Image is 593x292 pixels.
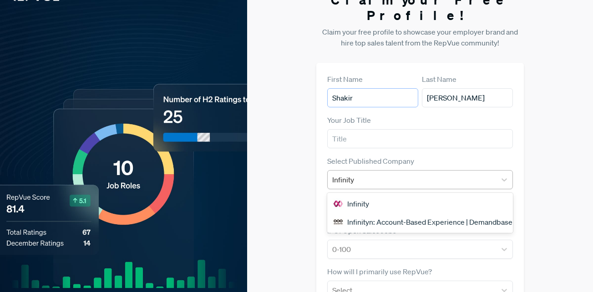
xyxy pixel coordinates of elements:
div: Infinityn: Account-Based Experience | Demandbase Strategic Partner [327,213,513,231]
input: Last Name [422,88,513,107]
img: Infinity [333,198,344,209]
label: First Name [327,74,363,85]
label: How will I primarily use RepVue? [327,266,432,277]
div: Infinity [327,195,513,213]
label: Select Published Company [327,156,414,166]
label: Your Job Title [327,115,371,126]
p: Claim your free profile to showcase your employer brand and hire top sales talent from the RepVue... [316,26,524,48]
input: First Name [327,88,418,107]
img: Infinityn: Account-Based Experience | Demandbase Strategic Partner [333,216,344,227]
label: Last Name [422,74,456,85]
input: Title [327,129,513,148]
